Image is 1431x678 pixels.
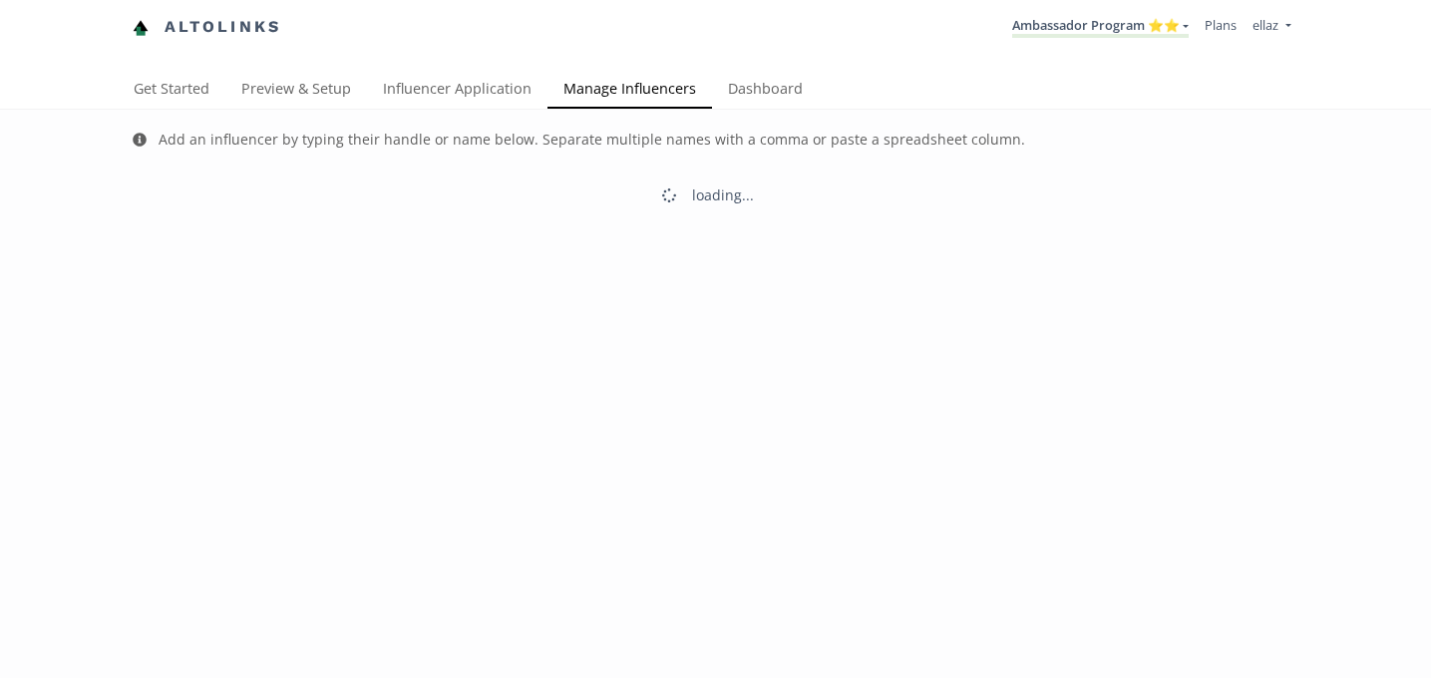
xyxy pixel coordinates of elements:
[692,185,754,205] div: loading...
[225,71,367,111] a: Preview & Setup
[712,71,819,111] a: Dashboard
[118,71,225,111] a: Get Started
[367,71,547,111] a: Influencer Application
[1252,16,1278,34] span: ellaz
[159,130,1025,150] div: Add an influencer by typing their handle or name below. Separate multiple names with a comma or p...
[1012,16,1189,38] a: Ambassador Program ⭐️⭐️
[1205,16,1237,34] a: Plans
[547,71,712,111] a: Manage Influencers
[133,11,282,44] a: Altolinks
[1252,16,1290,39] a: ellaz
[133,20,149,36] img: favicon-32x32.png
